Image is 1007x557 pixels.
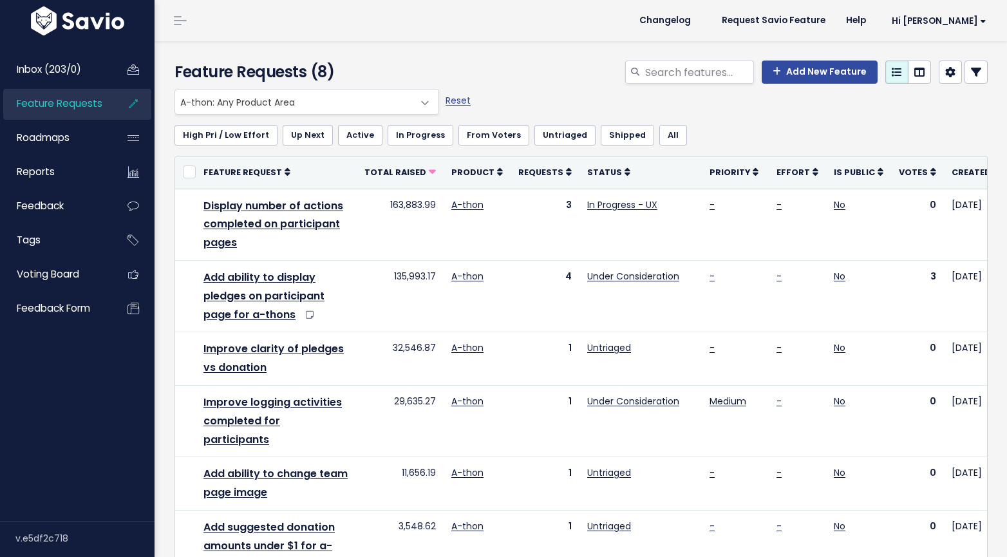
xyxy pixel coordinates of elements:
[587,520,631,533] a: Untriaged
[710,270,715,283] a: -
[203,395,342,447] a: Improve logging activities completed for participants
[17,199,64,212] span: Feedback
[601,125,654,146] a: Shipped
[834,341,845,354] a: No
[710,165,758,178] a: Priority
[891,332,944,386] td: 0
[451,167,494,178] span: Product
[364,167,426,178] span: Total Raised
[203,167,282,178] span: Feature Request
[587,167,622,178] span: Status
[899,165,936,178] a: Votes
[891,260,944,332] td: 3
[710,198,715,211] a: -
[892,16,986,26] span: Hi [PERSON_NAME]
[446,94,471,107] a: Reset
[3,225,107,255] a: Tags
[174,61,433,84] h4: Feature Requests (8)
[836,11,876,30] a: Help
[451,341,484,354] a: A-thon
[587,198,657,211] a: In Progress - UX
[17,267,79,281] span: Voting Board
[174,125,278,146] a: High Pri / Low Effort
[876,11,997,31] a: Hi [PERSON_NAME]
[776,466,782,479] a: -
[776,165,818,178] a: Effort
[203,165,290,178] a: Feature Request
[3,89,107,118] a: Feature Requests
[952,167,1006,178] span: Created On
[364,165,436,178] a: Total Raised
[283,125,333,146] a: Up Next
[834,167,875,178] span: Is Public
[587,165,630,178] a: Status
[511,332,579,386] td: 1
[174,125,988,146] ul: Filter feature requests
[357,332,444,386] td: 32,546.87
[762,61,878,84] a: Add New Feature
[203,270,325,322] a: Add ability to display pledges on participant page for a-thons
[175,90,413,114] span: A-thon: Any Product Area
[587,341,631,354] a: Untriaged
[834,270,845,283] a: No
[3,157,107,187] a: Reports
[28,6,127,35] img: logo-white.9d6f32f41409.svg
[203,198,343,250] a: Display number of actions completed on participant pages
[710,167,750,178] span: Priority
[451,165,503,178] a: Product
[899,167,928,178] span: Votes
[203,466,348,500] a: Add ability to change team page image
[15,522,155,555] div: v.e5df2c718
[458,125,529,146] a: From Voters
[776,167,810,178] span: Effort
[834,520,845,533] a: No
[3,260,107,289] a: Voting Board
[3,123,107,153] a: Roadmaps
[891,457,944,511] td: 0
[17,233,41,247] span: Tags
[711,11,836,30] a: Request Savio Feature
[587,466,631,479] a: Untriaged
[518,165,572,178] a: Requests
[17,131,70,144] span: Roadmaps
[3,191,107,221] a: Feedback
[776,270,782,283] a: -
[174,89,439,115] span: A-thon: Any Product Area
[710,395,746,408] a: Medium
[511,189,579,260] td: 3
[891,385,944,457] td: 0
[776,520,782,533] a: -
[710,341,715,354] a: -
[357,189,444,260] td: 163,883.99
[834,466,845,479] a: No
[17,165,55,178] span: Reports
[891,189,944,260] td: 0
[511,385,579,457] td: 1
[17,97,102,110] span: Feature Requests
[203,341,344,375] a: Improve clarity of pledges vs donation
[834,198,845,211] a: No
[834,165,883,178] a: Is Public
[587,395,679,408] a: Under Consideration
[776,341,782,354] a: -
[451,198,484,211] a: A-thon
[587,270,679,283] a: Under Consideration
[511,260,579,332] td: 4
[451,395,484,408] a: A-thon
[776,198,782,211] a: -
[357,260,444,332] td: 135,993.17
[3,294,107,323] a: Feedback form
[451,466,484,479] a: A-thon
[338,125,382,146] a: Active
[659,125,687,146] a: All
[710,466,715,479] a: -
[639,16,691,25] span: Changelog
[3,55,107,84] a: Inbox (203/0)
[17,62,81,76] span: Inbox (203/0)
[451,270,484,283] a: A-thon
[534,125,596,146] a: Untriaged
[17,301,90,315] span: Feedback form
[357,457,444,511] td: 11,656.19
[710,520,715,533] a: -
[644,61,754,84] input: Search features...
